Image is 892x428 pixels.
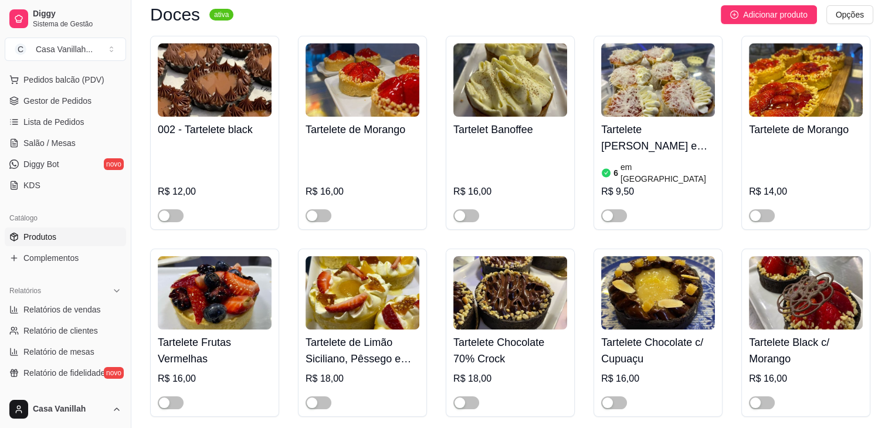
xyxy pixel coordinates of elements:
[5,113,126,131] a: Lista de Pedidos
[749,43,863,117] img: product-image
[453,334,567,367] h4: Tartelete Chocolate 70% Crock
[23,304,101,315] span: Relatórios de vendas
[158,256,272,330] img: product-image
[601,43,715,117] img: product-image
[5,134,126,152] a: Salão / Mesas
[33,9,121,19] span: Diggy
[23,325,98,337] span: Relatório de clientes
[5,91,126,110] a: Gestor de Pedidos
[23,231,56,243] span: Produtos
[5,155,126,174] a: Diggy Botnovo
[306,256,419,330] img: product-image
[306,43,419,117] img: product-image
[721,5,817,24] button: Adicionar produto
[749,334,863,367] h4: Tartelete Black c/ Morango
[23,95,91,107] span: Gestor de Pedidos
[158,121,272,138] h4: 002 - Tartelete black
[306,121,419,138] h4: Tartelete de Morango
[158,372,272,386] div: R$ 16,00
[749,372,863,386] div: R$ 16,00
[453,256,567,330] img: product-image
[601,121,715,154] h4: Tartelete [PERSON_NAME] e [PERSON_NAME]
[5,364,126,382] a: Relatório de fidelidadenovo
[453,185,567,199] div: R$ 16,00
[23,346,94,358] span: Relatório de mesas
[5,395,126,423] button: Casa Vanillah
[613,167,618,179] article: 6
[209,9,233,21] sup: ativa
[150,8,200,22] h3: Doces
[5,227,126,246] a: Produtos
[453,372,567,386] div: R$ 18,00
[15,43,26,55] span: C
[453,121,567,138] h4: Tartelet Banoffee
[23,367,105,379] span: Relatório de fidelidade
[749,256,863,330] img: product-image
[5,321,126,340] a: Relatório de clientes
[36,43,93,55] div: Casa Vanillah ...
[620,161,715,185] article: em [GEOGRAPHIC_DATA]
[306,334,419,367] h4: Tartelete de Limão Siciliano, Pêssego e [PERSON_NAME]
[5,209,126,227] div: Catálogo
[5,249,126,267] a: Complementos
[5,342,126,361] a: Relatório de mesas
[749,185,863,199] div: R$ 14,00
[5,38,126,61] button: Select a team
[730,11,738,19] span: plus-circle
[33,19,121,29] span: Sistema de Gestão
[5,300,126,319] a: Relatórios de vendas
[23,179,40,191] span: KDS
[158,185,272,199] div: R$ 12,00
[743,8,808,21] span: Adicionar produto
[5,176,126,195] a: KDS
[749,121,863,138] h4: Tartelete de Morango
[23,74,104,86] span: Pedidos balcão (PDV)
[601,185,715,199] div: R$ 9,50
[158,334,272,367] h4: Tartelete Frutas Vermelhas
[601,256,715,330] img: product-image
[23,137,76,149] span: Salão / Mesas
[836,8,864,21] span: Opções
[306,372,419,386] div: R$ 18,00
[306,185,419,199] div: R$ 16,00
[23,252,79,264] span: Complementos
[9,286,41,295] span: Relatórios
[453,43,567,117] img: product-image
[601,372,715,386] div: R$ 16,00
[601,334,715,367] h4: Tartelete Chocolate c/ Cupuaçu
[23,158,59,170] span: Diggy Bot
[5,5,126,33] a: DiggySistema de Gestão
[158,43,272,117] img: product-image
[826,5,873,24] button: Opções
[23,116,84,128] span: Lista de Pedidos
[5,70,126,89] button: Pedidos balcão (PDV)
[33,404,107,415] span: Casa Vanillah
